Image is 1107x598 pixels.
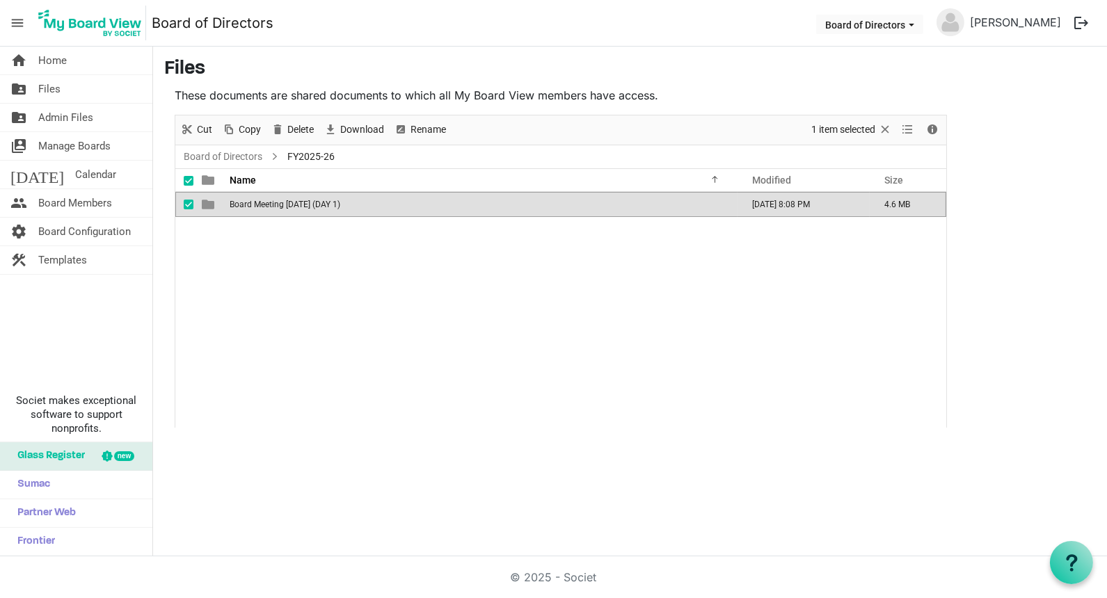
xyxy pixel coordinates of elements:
[10,528,55,556] span: Frontier
[217,115,266,145] div: Copy
[230,175,256,186] span: Name
[114,451,134,461] div: new
[38,246,87,274] span: Templates
[389,115,451,145] div: Rename
[175,192,193,217] td: checkbox
[34,6,152,40] a: My Board View Logo
[806,115,897,145] div: Clear selection
[321,121,387,138] button: Download
[964,8,1067,36] a: [PERSON_NAME]
[38,75,61,103] span: Files
[10,189,27,217] span: people
[175,115,217,145] div: Cut
[10,218,27,245] span: settings
[230,200,340,209] span: Board Meeting [DATE] (DAY 1)
[266,115,319,145] div: Delete
[34,6,146,40] img: My Board View Logo
[10,47,27,74] span: home
[752,175,791,186] span: Modified
[897,115,921,145] div: View
[10,132,27,160] span: switch_account
[164,58,1096,81] h3: Files
[810,121,877,138] span: 1 item selected
[900,121,916,138] button: View dropdownbutton
[38,104,93,131] span: Admin Files
[38,132,111,160] span: Manage Boards
[269,121,317,138] button: Delete
[38,218,131,245] span: Board Configuration
[1067,8,1096,38] button: logout
[409,121,447,138] span: Rename
[816,15,923,34] button: Board of Directors dropdownbutton
[286,121,315,138] span: Delete
[237,121,262,138] span: Copy
[175,87,947,104] p: These documents are shared documents to which all My Board View members have access.
[923,121,942,138] button: Details
[10,499,76,527] span: Partner Web
[738,192,870,217] td: August 25, 2025 8:08 PM column header Modified
[178,121,215,138] button: Cut
[152,9,273,37] a: Board of Directors
[225,192,738,217] td: Board Meeting August 26, 2025 (DAY 1) is template cell column header Name
[181,148,265,165] a: Board of Directors
[10,75,27,103] span: folder_shared
[10,246,27,274] span: construction
[937,8,964,36] img: no-profile-picture.svg
[10,104,27,131] span: folder_shared
[392,121,449,138] button: Rename
[193,192,225,217] td: is template cell column header type
[884,175,903,186] span: Size
[10,442,85,470] span: Glass Register
[511,570,597,584] a: © 2025 - Societ
[4,10,31,36] span: menu
[285,148,337,165] span: FY2025-26
[38,189,112,217] span: Board Members
[319,115,389,145] div: Download
[809,121,895,138] button: Selection
[339,121,385,138] span: Download
[75,161,116,188] span: Calendar
[196,121,214,138] span: Cut
[10,161,64,188] span: [DATE]
[870,192,946,217] td: 4.6 MB is template cell column header Size
[38,47,67,74] span: Home
[921,115,944,145] div: Details
[220,121,264,138] button: Copy
[6,394,146,435] span: Societ makes exceptional software to support nonprofits.
[10,471,50,499] span: Sumac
